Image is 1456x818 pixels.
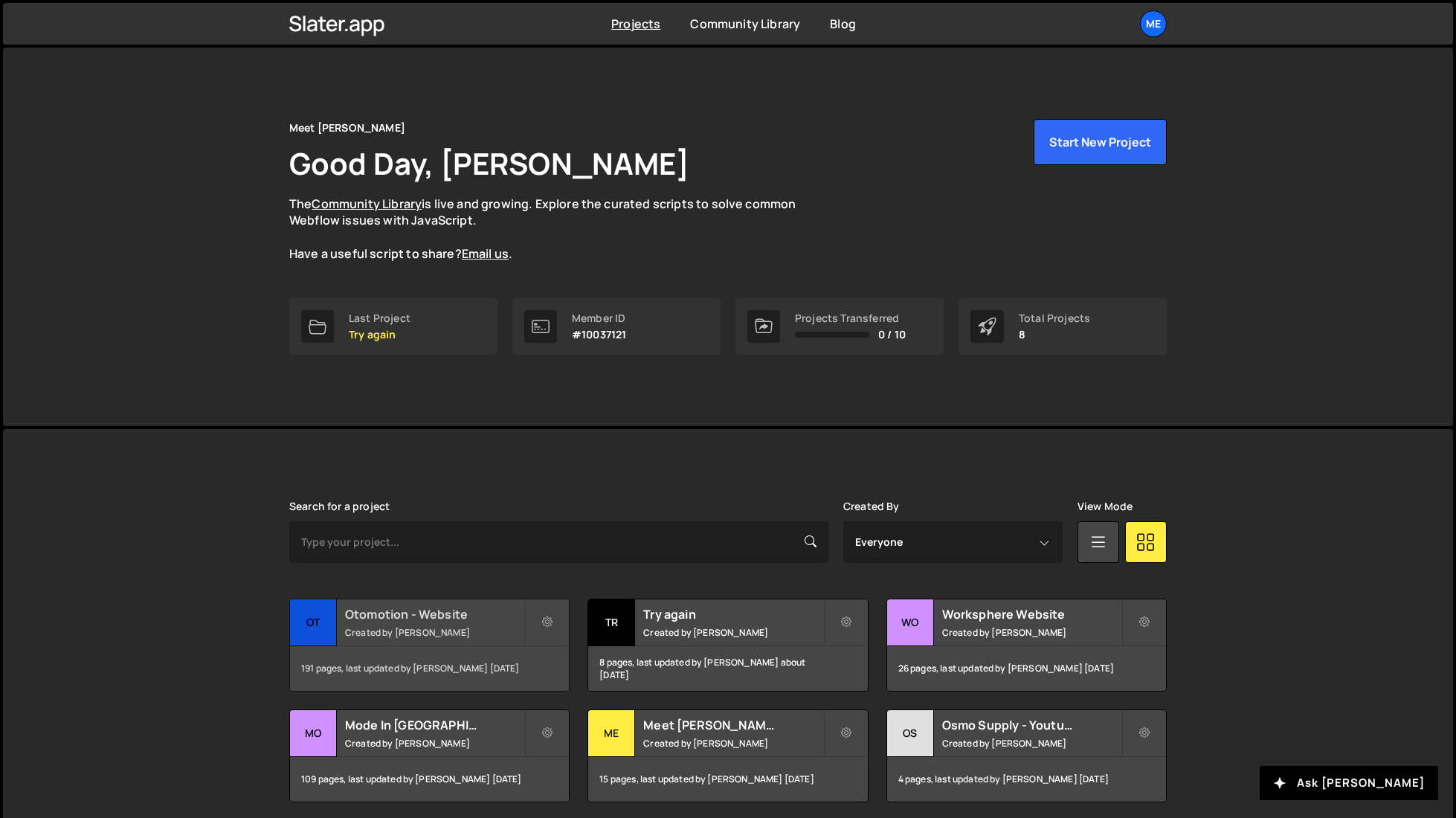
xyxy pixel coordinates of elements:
[643,737,822,750] small: Created by [PERSON_NAME]
[942,606,1121,622] h2: Worksphere Website
[887,757,1166,802] div: 4 pages, last updated by [PERSON_NAME] [DATE]
[345,737,524,750] small: Created by [PERSON_NAME]
[830,16,856,32] a: Blog
[289,196,825,263] p: The is live and growing. Explore the curated scripts to solve common Webflow issues with JavaScri...
[1019,312,1090,324] div: Total Projects
[349,329,410,341] p: Try again
[643,626,822,639] small: Created by [PERSON_NAME]
[587,599,868,692] a: Tr Try again Created by [PERSON_NAME] 8 pages, last updated by [PERSON_NAME] about [DATE]
[1140,10,1167,37] a: Me
[290,757,569,802] div: 109 pages, last updated by [PERSON_NAME] [DATE]
[887,710,934,757] div: Os
[886,709,1167,802] a: Os Osmo Supply - Youtube Created by [PERSON_NAME] 4 pages, last updated by [PERSON_NAME] [DATE]
[588,646,867,691] div: 8 pages, last updated by [PERSON_NAME] about [DATE]
[588,599,635,646] div: Tr
[795,312,906,324] div: Projects Transferred
[887,599,934,646] div: Wo
[690,16,800,32] a: Community Library
[345,626,524,639] small: Created by [PERSON_NAME]
[289,119,405,137] div: Meet [PERSON_NAME]
[887,646,1166,691] div: 26 pages, last updated by [PERSON_NAME] [DATE]
[886,599,1167,692] a: Wo Worksphere Website Created by [PERSON_NAME] 26 pages, last updated by [PERSON_NAME] [DATE]
[290,646,569,691] div: 191 pages, last updated by [PERSON_NAME] [DATE]
[289,521,828,563] input: Type your project...
[312,196,422,212] a: Community Library
[942,737,1121,750] small: Created by [PERSON_NAME]
[345,717,524,733] h2: Mode In [GEOGRAPHIC_DATA]
[462,245,509,262] a: Email us
[289,298,497,355] a: Last Project Try again
[942,626,1121,639] small: Created by [PERSON_NAME]
[289,599,570,692] a: Ot Otomotion - Website Created by [PERSON_NAME] 191 pages, last updated by [PERSON_NAME] [DATE]
[643,606,822,622] h2: Try again
[290,710,337,757] div: Mo
[611,16,660,32] a: Projects
[1077,500,1133,512] label: View Mode
[587,709,868,802] a: Me Meet [PERSON_NAME]™ Created by [PERSON_NAME] 15 pages, last updated by [PERSON_NAME] [DATE]
[290,599,337,646] div: Ot
[878,329,906,341] span: 0 / 10
[588,710,635,757] div: Me
[942,717,1121,733] h2: Osmo Supply - Youtube
[345,606,524,622] h2: Otomotion - Website
[643,717,822,733] h2: Meet [PERSON_NAME]™
[572,329,626,341] p: #10037121
[1034,119,1167,165] button: Start New Project
[572,312,626,324] div: Member ID
[349,312,410,324] div: Last Project
[289,709,570,802] a: Mo Mode In [GEOGRAPHIC_DATA] Created by [PERSON_NAME] 109 pages, last updated by [PERSON_NAME] [D...
[588,757,867,802] div: 15 pages, last updated by [PERSON_NAME] [DATE]
[843,500,900,512] label: Created By
[289,500,390,512] label: Search for a project
[289,143,689,184] h1: Good Day, [PERSON_NAME]
[1260,766,1438,800] button: Ask [PERSON_NAME]
[1019,329,1090,341] p: 8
